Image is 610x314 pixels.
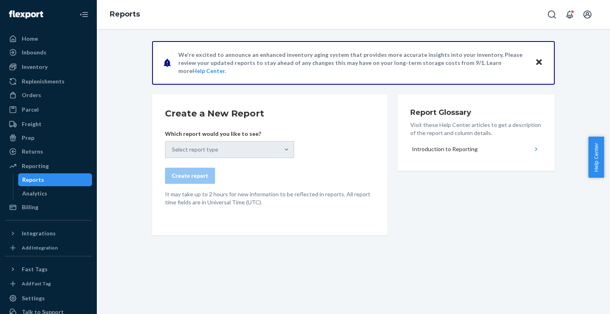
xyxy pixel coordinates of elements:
div: Home [22,35,38,43]
a: Inbounds [5,46,92,59]
a: Replenishments [5,75,92,88]
a: Home [5,32,92,45]
div: Inbounds [22,48,46,56]
div: Reporting [22,162,49,170]
button: Open notifications [562,6,578,23]
div: Freight [22,120,42,128]
a: Inventory [5,60,92,73]
button: Integrations [5,227,92,240]
div: Returns [22,148,43,156]
div: Introduction to Reporting [412,145,478,153]
h2: Create a New Report [165,107,375,120]
div: Settings [22,294,45,302]
div: Add Integration [22,244,58,251]
a: Add Fast Tag [5,279,92,289]
button: Open account menu [579,6,595,23]
div: Fast Tags [22,265,48,273]
div: Inventory [22,63,48,71]
a: Billing [5,201,92,214]
button: Open Search Box [544,6,560,23]
img: Flexport logo [9,10,43,19]
div: Billing [22,203,38,211]
div: Analytics [22,189,47,198]
button: Close Navigation [76,6,92,23]
div: Replenishments [22,77,65,85]
div: Create report [172,172,208,180]
a: Prep [5,131,92,144]
a: Add Integration [5,243,92,253]
a: Reports [110,10,140,19]
div: Prep [22,134,34,142]
button: Create report [165,168,215,184]
h3: Report Glossary [410,107,542,118]
div: Parcel [22,106,39,114]
ol: breadcrumbs [103,3,146,26]
a: Freight [5,118,92,131]
div: Orders [22,91,41,99]
p: We're excited to announce an enhanced inventory aging system that provides more accurate insights... [178,51,527,75]
button: Fast Tags [5,263,92,276]
a: Reporting [5,160,92,173]
p: Visit these Help Center articles to get a description of the report and column details. [410,121,542,137]
div: Reports [22,176,44,184]
p: Which report would you like to see? [165,130,294,138]
a: Settings [5,292,92,305]
p: It may take up to 2 hours for new information to be reflected in reports. All report time fields ... [165,190,375,206]
a: Parcel [5,103,92,116]
div: Add Fast Tag [22,280,51,287]
button: Help Center [588,137,604,178]
a: Reports [18,173,92,186]
a: Returns [5,145,92,158]
button: Close [534,57,544,69]
div: Integrations [22,229,56,237]
a: Orders [5,89,92,102]
a: Help Center [192,67,225,74]
button: Introduction to Reporting [410,140,542,158]
a: Analytics [18,187,92,200]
